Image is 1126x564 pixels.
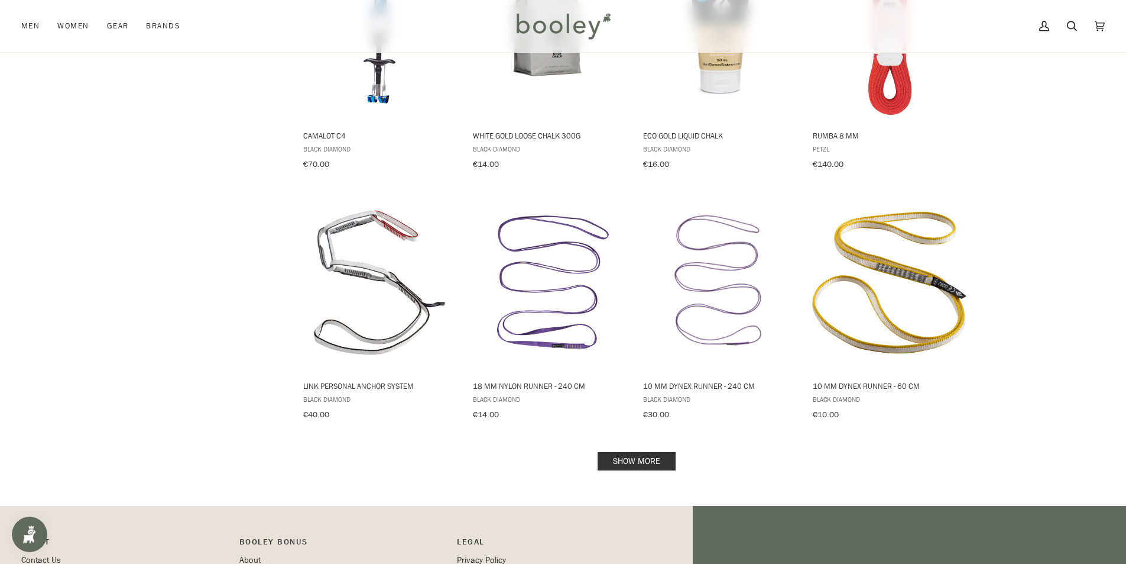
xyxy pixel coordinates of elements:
[643,381,796,391] span: 10 mm Dynex Runner - 240 cm
[813,409,839,420] span: €10.00
[813,144,966,154] span: Petzl
[303,381,456,391] span: Link Personal Anchor System
[643,144,796,154] span: Black Diamond
[643,159,669,170] span: €16.00
[457,536,663,554] p: Pipeline_Footer Sub
[301,204,458,361] img: Black Diamond Link Personal Anchor System - Booley Galway
[303,409,329,420] span: €40.00
[811,204,968,361] img: 10mm Dynex Runner 60cm - Booley Galway
[57,20,89,32] span: Women
[643,394,796,404] span: Black Diamond
[473,394,626,404] span: Black Diamond
[643,130,796,141] span: ECO Gold Liquid Chalk
[473,159,499,170] span: €14.00
[643,409,669,420] span: €30.00
[471,204,628,361] img: 18mm Nylon Runner 240cm - Booley Galway
[21,20,40,32] span: Men
[813,394,966,404] span: Black Diamond
[12,517,47,552] iframe: Button to open loyalty program pop-up
[473,409,499,420] span: €14.00
[598,452,676,470] a: Show more
[303,456,971,467] div: Pagination
[473,130,626,141] span: White Gold Loose Chalk 300g
[813,381,966,391] span: 10 mm Dynex Runner - 60 cm
[511,9,615,43] img: Booley
[811,194,968,424] a: 10 mm Dynex Runner - 60 cm
[301,194,458,424] a: Link Personal Anchor System
[239,536,446,554] p: Booley Bonus
[303,144,456,154] span: Black Diamond
[473,144,626,154] span: Black Diamond
[303,159,329,170] span: €70.00
[813,159,843,170] span: €140.00
[107,20,129,32] span: Gear
[641,194,798,424] a: 10 mm Dynex Runner - 240 cm
[813,130,966,141] span: RUMBA 8 mm
[473,381,626,391] span: 18 mm Nylon Runner - 240 cm
[21,536,228,554] p: Pipeline_Footer Main
[303,130,456,141] span: Camalot C4
[303,394,456,404] span: Black Diamond
[471,194,628,424] a: 18 mm Nylon Runner - 240 cm
[146,20,180,32] span: Brands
